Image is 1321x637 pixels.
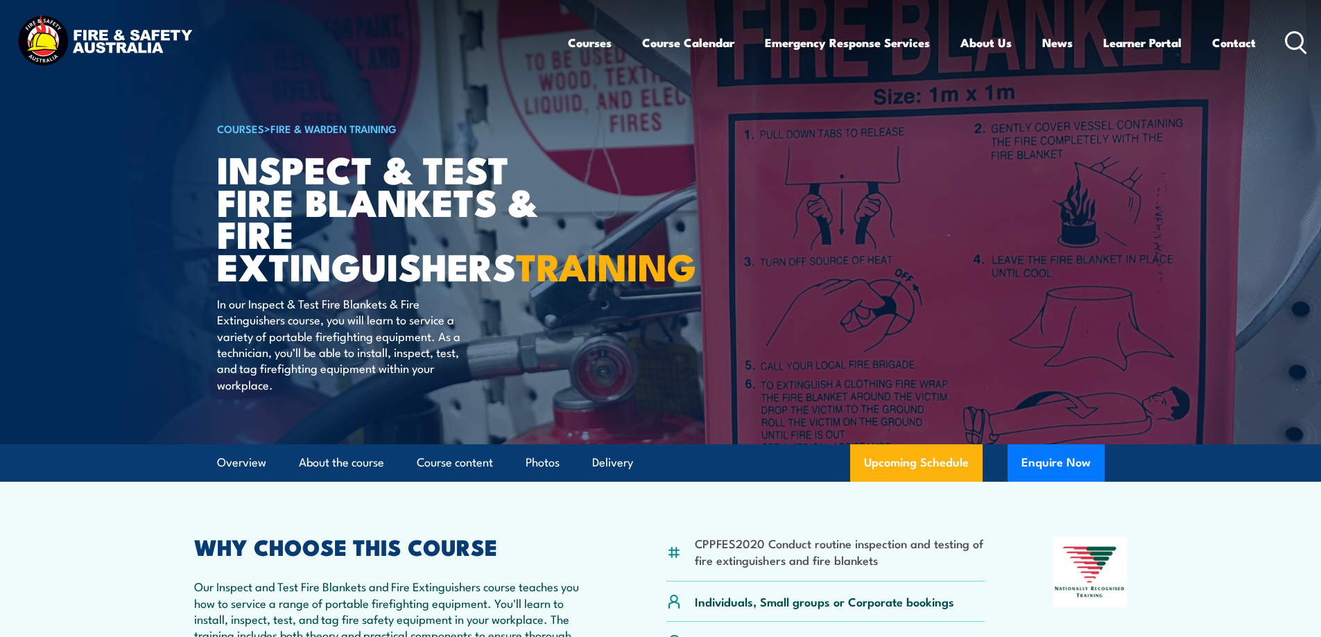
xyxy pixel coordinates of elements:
[299,444,384,481] a: About the course
[568,24,612,61] a: Courses
[1103,24,1182,61] a: Learner Portal
[516,236,696,294] strong: TRAINING
[642,24,734,61] a: Course Calendar
[592,444,633,481] a: Delivery
[417,444,493,481] a: Course content
[695,593,954,609] p: Individuals, Small groups or Corporate bookings
[695,535,985,568] li: CPPFES2020 Conduct routine inspection and testing of fire extinguishers and fire blankets
[217,120,560,137] h6: >
[960,24,1012,61] a: About Us
[850,444,983,482] a: Upcoming Schedule
[270,121,397,136] a: Fire & Warden Training
[526,444,560,481] a: Photos
[1042,24,1073,61] a: News
[217,152,560,282] h1: Inspect & Test Fire Blankets & Fire Extinguishers
[217,121,264,136] a: COURSES
[765,24,930,61] a: Emergency Response Services
[217,444,266,481] a: Overview
[217,295,470,392] p: In our Inspect & Test Fire Blankets & Fire Extinguishers course, you will learn to service a vari...
[1008,444,1105,482] button: Enquire Now
[1212,24,1256,61] a: Contact
[194,536,599,556] h2: WHY CHOOSE THIS COURSE
[1053,536,1128,607] img: Nationally Recognised Training logo.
